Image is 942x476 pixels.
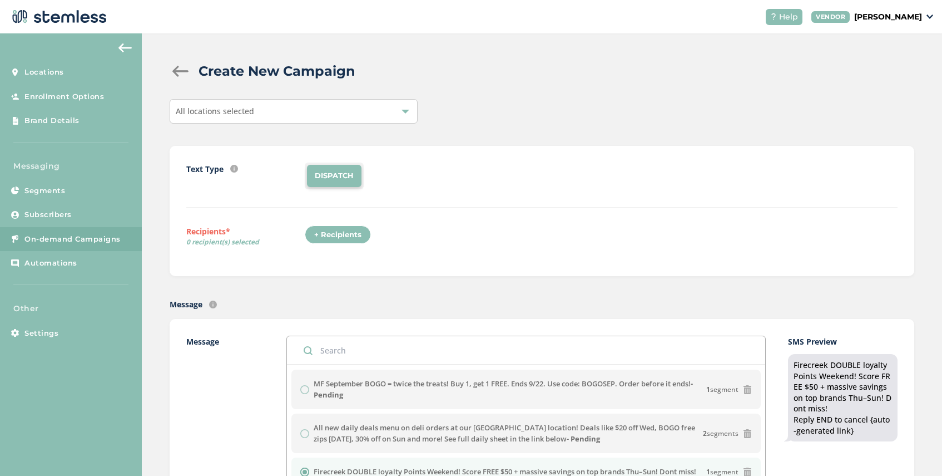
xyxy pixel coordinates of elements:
[9,6,107,28] img: logo-dark-0685b13c.svg
[24,328,58,339] span: Settings
[314,423,702,444] label: All new daily deals menu on deli orders at our [GEOGRAPHIC_DATA] location! Deals like $20 off Wed...
[209,301,217,308] img: icon-info-236977d2.svg
[706,385,710,394] strong: 1
[24,234,121,245] span: On-demand Campaigns
[307,165,361,187] li: DISPATCH
[567,434,600,444] strong: - Pending
[770,13,777,20] img: icon-help-white-03924b79.svg
[305,225,371,244] div: + Recipients
[854,11,922,23] p: [PERSON_NAME]
[287,336,765,365] input: Search
[24,209,72,220] span: Subscribers
[186,163,224,175] label: Text Type
[811,11,850,23] div: VENDOR
[118,43,132,52] img: icon-arrow-back-accent-c549486e.svg
[706,385,738,395] span: segment
[186,237,305,247] span: 0 recipient(s) selected
[170,298,202,310] label: Message
[186,225,305,251] label: Recipients*
[24,115,80,126] span: Brand Details
[24,91,104,102] span: Enrollment Options
[199,61,355,81] h2: Create New Campaign
[886,423,942,476] iframe: Chat Widget
[230,165,238,173] img: icon-info-236977d2.svg
[314,379,706,400] label: MF September BOGO = twice the treats! Buy 1, get 1 FREE. Ends 9/22. Use code: BOGOSEP. Order befo...
[788,336,898,347] label: SMS Preview
[24,67,64,78] span: Locations
[24,185,65,197] span: Segments
[176,106,254,116] span: All locations selected
[926,14,933,19] img: icon_down-arrow-small-66adaf34.svg
[703,429,738,439] span: segments
[794,360,892,436] div: Firecreek DOUBLE loyalty Points Weekend! Score FREE $50 + massive savings on top brands Thu–Sun! ...
[779,11,798,23] span: Help
[24,258,77,269] span: Automations
[314,379,693,400] strong: - Pending
[703,429,707,438] strong: 2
